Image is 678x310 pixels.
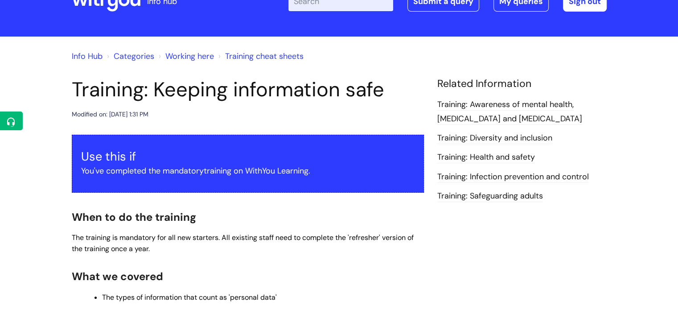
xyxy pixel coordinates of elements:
[165,51,214,62] a: Working here
[216,49,304,63] li: Training cheat sheets
[105,49,154,63] li: Solution home
[437,78,607,90] h4: Related Information
[81,149,415,164] h3: Use this if
[437,152,535,163] a: Training: Health and safety
[225,51,304,62] a: Training cheat sheets
[156,49,214,63] li: Working here
[437,99,582,125] a: Training: Awareness of mental health, [MEDICAL_DATA] and [MEDICAL_DATA]
[437,190,543,202] a: Training: Safeguarding adults
[437,132,552,144] a: Training: Diversity and inclusion
[102,293,277,302] span: The types of information that count as 'personal data'
[72,233,414,253] span: The training is mandatory for all new starters. All existing staff need to complete the 'refreshe...
[81,164,415,178] p: You've completed the mandatory training on WithYou Learning.
[72,78,424,102] h1: Training: Keeping information safe
[72,269,163,283] span: What we covered
[72,109,148,120] div: Modified on: [DATE] 1:31 PM
[72,210,196,224] span: When to do the training
[72,51,103,62] a: Info Hub
[437,171,589,183] a: Training: Infection prevention and control
[114,51,154,62] a: Categories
